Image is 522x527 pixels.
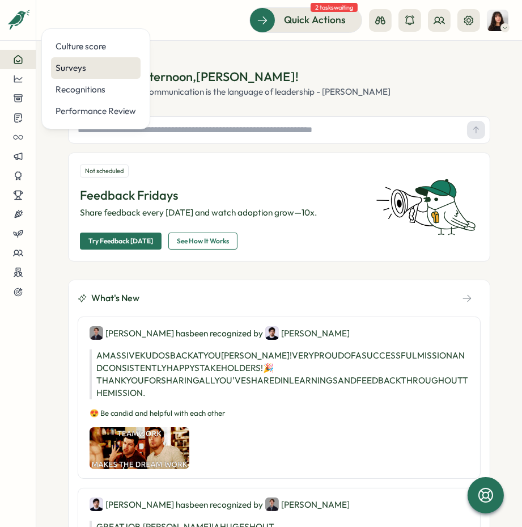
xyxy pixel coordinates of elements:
[265,498,279,511] img: Dionisio Arredondo
[104,68,391,86] div: Good afternoon , [PERSON_NAME] !
[51,79,141,100] a: Recognitions
[90,498,469,512] div: [PERSON_NAME] has been recognized by
[80,233,162,250] button: Try Feedback [DATE]
[104,86,391,98] div: The art of communication is the language of leadership - [PERSON_NAME]
[51,57,141,79] a: Surveys
[311,3,358,12] span: 2 tasks waiting
[56,83,136,96] div: Recognitions
[51,36,141,57] a: Culture score
[80,187,362,204] p: Feedback Fridays
[265,326,350,340] div: [PERSON_NAME]
[90,427,189,469] img: Recognition Image
[177,233,229,249] span: See How It Works
[90,498,103,511] img: Mirza Shayan Baig
[90,408,469,419] p: 😍 Be candid and helpful with each other
[80,206,362,219] p: Share feedback every [DATE] and watch adoption grow—10x.
[90,326,469,340] div: [PERSON_NAME] has been recognized by
[80,165,129,178] div: Not scheduled
[56,40,136,53] div: Culture score
[88,233,153,249] span: Try Feedback [DATE]
[56,62,136,74] div: Surveys
[265,326,279,340] img: Mirza Shayan Baig
[487,10,508,31] img: Kelly Rosa
[90,349,469,399] p: A MASSIVE KUDOS BACK AT YOU [PERSON_NAME]! VERY PROUD OF A SUCCESSFUL MISSION AND CONSISTENTLY HA...
[284,12,346,27] span: Quick Actions
[265,498,350,512] div: [PERSON_NAME]
[51,100,141,122] a: Performance Review
[91,291,139,305] span: What's New
[168,233,237,250] button: See How It Works
[56,105,136,117] div: Performance Review
[249,7,362,32] button: Quick Actions
[90,326,103,340] img: Dionisio Arredondo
